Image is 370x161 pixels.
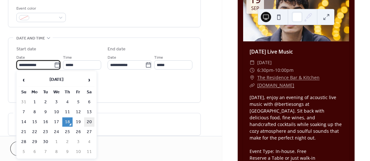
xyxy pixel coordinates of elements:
[19,137,29,147] td: 28
[40,107,51,117] td: 9
[51,107,62,117] td: 10
[108,46,126,53] div: End date
[40,117,51,127] td: 16
[51,97,62,107] td: 3
[84,97,94,107] td: 6
[73,147,84,157] td: 10
[19,127,29,137] td: 21
[30,88,40,97] th: Mo
[84,147,94,157] td: 11
[40,147,51,157] td: 7
[30,107,40,117] td: 8
[250,74,255,81] div: ​
[62,137,73,147] td: 2
[251,6,259,11] div: Sep
[40,127,51,137] td: 23
[40,88,51,97] th: Tu
[30,117,40,127] td: 15
[84,107,94,117] td: 13
[73,107,84,117] td: 12
[84,117,94,127] td: 20
[84,127,94,137] td: 27
[250,81,255,89] div: ​
[19,117,29,127] td: 14
[40,97,51,107] td: 2
[19,107,29,117] td: 7
[73,88,84,97] th: Fr
[63,54,72,61] span: Time
[250,66,255,74] div: ​
[10,141,50,156] button: Cancel
[51,137,62,147] td: 1
[73,127,84,137] td: 26
[51,88,62,97] th: We
[257,59,272,66] span: [DATE]
[73,137,84,147] td: 3
[51,117,62,127] td: 17
[62,88,73,97] th: Th
[19,88,29,97] th: Su
[273,66,275,74] span: -
[250,59,255,66] div: ​
[30,97,40,107] td: 1
[257,74,320,81] a: The Residence Bar & Kitchen
[16,5,65,12] div: Event color
[62,127,73,137] td: 25
[73,117,84,127] td: 19
[84,73,94,86] span: ›
[19,97,29,107] td: 31
[257,66,273,74] span: 6:30pm
[62,147,73,157] td: 9
[30,127,40,137] td: 22
[16,46,36,53] div: Start date
[108,54,116,61] span: Date
[62,97,73,107] td: 4
[275,66,294,74] span: 10:00pm
[250,48,293,55] a: [DATE] Live Music
[30,137,40,147] td: 29
[257,82,294,88] a: [DOMAIN_NAME]
[51,127,62,137] td: 24
[84,137,94,147] td: 4
[16,35,45,42] span: Date and time
[62,117,73,127] td: 18
[62,107,73,117] td: 11
[84,88,94,97] th: Sa
[19,73,29,86] span: ‹
[154,54,163,61] span: Time
[51,147,62,157] td: 8
[19,147,29,157] td: 5
[30,73,84,87] th: [DATE]
[40,137,51,147] td: 30
[73,97,84,107] td: 5
[16,54,25,61] span: Date
[30,147,40,157] td: 6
